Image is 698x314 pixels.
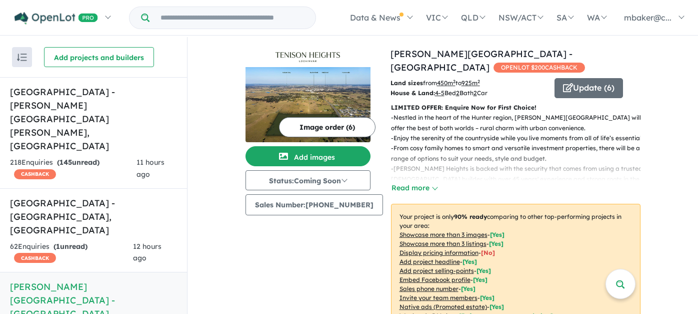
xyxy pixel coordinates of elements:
u: Sales phone number [399,285,458,292]
u: Add project headline [399,258,460,265]
u: Showcase more than 3 images [399,231,487,238]
strong: ( unread) [53,242,87,251]
img: Tenison Heights Estate - Lochinvar Logo [249,51,366,63]
strong: ( unread) [57,158,99,167]
span: 12 hours ago [133,242,161,263]
span: [ Yes ] [480,294,494,301]
u: 925 m [461,79,480,87]
span: 11 hours ago [136,158,164,179]
p: - [PERSON_NAME] Heights is backed with the security that comes from using a trusted [DEMOGRAPHIC_... [391,164,648,205]
span: 145 [59,158,72,167]
button: Status:Coming Soon [245,170,370,190]
p: LIMITED OFFER: Enquire Now for First Choice! [391,103,640,113]
p: - Nestled in the heart of the Hunter region, [PERSON_NAME][GEOGRAPHIC_DATA] will offer the best o... [391,113,648,133]
span: OPENLOT $ 200 CASHBACK [493,63,585,73]
h5: [GEOGRAPHIC_DATA] - [GEOGRAPHIC_DATA] , [GEOGRAPHIC_DATA] [10,196,177,237]
b: Land sizes [390,79,423,87]
input: Try estate name, suburb, builder or developer [151,7,313,29]
span: mbaker@c... [624,13,671,23]
span: [ Yes ] [461,285,475,292]
img: Tenison Heights Estate - Lochinvar [245,67,370,142]
span: 1 [56,242,60,251]
div: 62 Enquir ies [10,241,133,265]
div: 218 Enquir ies [10,157,136,181]
b: House & Land: [390,89,435,97]
p: Bed Bath Car [390,88,547,98]
u: Native ads (Promoted estate) [399,303,487,310]
p: - From cosy family homes to smart and versatile investment properties, there will be a range of o... [391,143,648,164]
span: [ No ] [481,249,495,256]
u: 4-5 [435,89,444,97]
span: [ Yes ] [476,267,491,274]
u: Embed Facebook profile [399,276,470,283]
span: [ Yes ] [462,258,477,265]
button: Add images [245,146,370,166]
img: sort.svg [17,54,27,61]
u: 2 [456,89,459,97]
u: Invite your team members [399,294,477,301]
span: [Yes] [489,303,504,310]
img: Openlot PRO Logo White [14,12,98,25]
a: [PERSON_NAME][GEOGRAPHIC_DATA] - [GEOGRAPHIC_DATA] [390,48,572,73]
button: Image order (6) [279,117,375,137]
span: CASHBACK [14,253,56,263]
u: 450 m [437,79,455,87]
p: - Enjoy the serenity of the countryside while you live moments from all of life’s essentials. [391,133,648,143]
span: CASHBACK [14,169,56,179]
p: from [390,78,547,88]
span: [ Yes ] [490,231,504,238]
u: 2 [473,89,477,97]
sup: 2 [453,79,455,84]
a: Tenison Heights Estate - Lochinvar LogoTenison Heights Estate - Lochinvar [245,47,370,142]
button: Read more [391,182,438,194]
span: to [455,79,480,87]
u: Showcase more than 3 listings [399,240,486,247]
u: Add project selling-points [399,267,474,274]
button: Add projects and builders [44,47,154,67]
sup: 2 [477,79,480,84]
button: Update (6) [554,78,623,98]
b: 90 % ready [454,213,487,220]
span: [ Yes ] [473,276,487,283]
u: Display pricing information [399,249,478,256]
h5: [GEOGRAPHIC_DATA] - [PERSON_NAME][GEOGRAPHIC_DATA][PERSON_NAME] , [GEOGRAPHIC_DATA] [10,85,177,153]
button: Sales Number:[PHONE_NUMBER] [245,194,383,215]
span: [ Yes ] [489,240,503,247]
